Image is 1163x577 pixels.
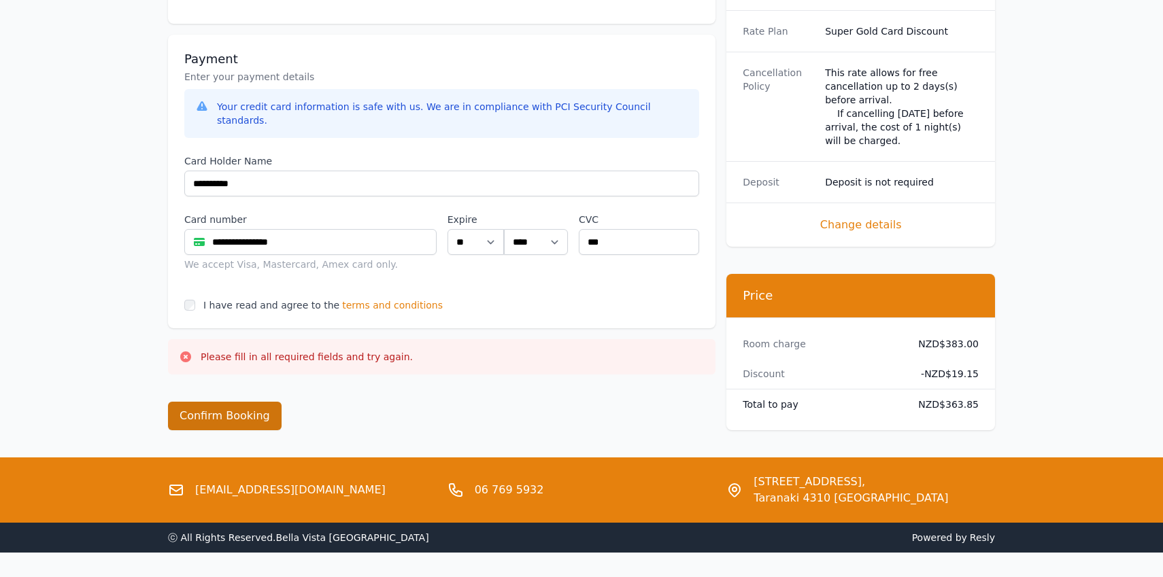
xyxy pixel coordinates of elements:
dd: Deposit is not required [825,175,979,189]
span: Taranaki 4310 [GEOGRAPHIC_DATA] [754,490,948,506]
span: [STREET_ADDRESS], [754,474,948,490]
span: terms and conditions [342,298,443,312]
dt: Rate Plan [743,24,814,38]
span: Powered by [587,531,995,544]
dt: Deposit [743,175,814,189]
dt: Cancellation Policy [743,66,814,147]
div: We accept Visa, Mastercard, Amex card only. [184,258,437,271]
a: 06 769 5932 [475,482,544,498]
dd: Super Gold Card Discount [825,24,979,38]
label: . [504,213,568,226]
label: I have read and agree to the [203,300,339,311]
a: [EMAIL_ADDRESS][DOMAIN_NAME] [195,482,386,498]
dt: Room charge [743,337,896,351]
div: This rate allows for free cancellation up to 2 days(s) before arrival. If cancelling [DATE] befor... [825,66,979,147]
h3: Price [743,287,979,304]
span: ⓒ All Rights Reserved. Bella Vista [GEOGRAPHIC_DATA] [168,532,429,543]
p: Enter your payment details [184,70,699,84]
p: Please fill in all required fields and try again. [201,350,413,364]
dd: NZD$363.85 [907,398,979,411]
a: Resly [970,532,995,543]
div: Your credit card information is safe with us. We are in compliance with PCI Security Council stan... [217,100,688,127]
dt: Discount [743,367,896,381]
dd: - NZD$19.15 [907,367,979,381]
label: CVC [579,213,699,226]
label: Card Holder Name [184,154,699,168]
span: Change details [743,217,979,233]
dd: NZD$383.00 [907,337,979,351]
h3: Payment [184,51,699,67]
dt: Total to pay [743,398,896,411]
label: Card number [184,213,437,226]
button: Confirm Booking [168,402,282,430]
label: Expire [448,213,504,226]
